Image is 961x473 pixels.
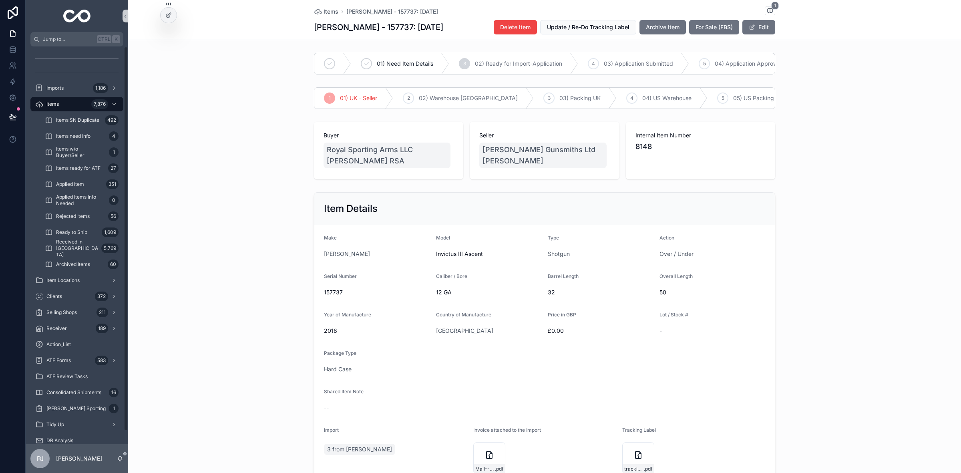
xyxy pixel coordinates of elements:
[624,466,644,472] span: tracking_label
[646,23,680,31] span: Archive Item
[324,250,370,258] span: [PERSON_NAME]
[108,163,119,173] div: 27
[495,466,503,472] span: .pdf
[93,83,108,93] div: 1,186
[436,273,467,279] span: Caliber / Bore
[479,143,606,168] a: [PERSON_NAME] Gunsmiths Ltd [PERSON_NAME]
[635,131,766,139] span: Internal Item Number
[40,113,123,127] a: Items SN Duplicate492
[30,289,123,304] a: Clients372
[56,261,90,268] span: Archived Items
[324,365,352,373] span: Hard Case
[346,8,438,16] span: [PERSON_NAME] - 157737: [DATE]
[475,60,562,68] span: 02) Ready for Import-Application
[46,389,101,396] span: Consolidated Shipments
[40,145,123,159] a: Items w/o Buyer/Seller1
[635,141,766,152] span: 8148
[46,277,80,284] span: Item Locations
[765,6,775,16] button: 1
[109,388,119,397] div: 16
[30,81,123,95] a: Imports1,186
[419,94,518,102] span: 02) Warehouse [GEOGRAPHIC_DATA]
[30,305,123,320] a: Selling Shops211
[548,273,579,279] span: Barrel Length
[540,20,636,34] button: Update / Re-Do Tracking Label
[659,250,694,258] a: Over / Under
[106,179,119,189] div: 351
[324,273,357,279] span: Serial Number
[324,8,338,16] span: Items
[559,94,601,102] span: 03) Packing UK
[722,95,724,101] span: 5
[95,292,108,301] div: 372
[96,324,108,333] div: 189
[324,202,378,215] h2: Item Details
[324,350,356,356] span: Package Type
[324,427,339,433] span: Import
[630,95,633,101] span: 4
[436,235,450,241] span: Model
[479,131,609,139] span: Seller
[56,194,106,207] span: Applied Items Info Needed
[324,404,329,412] span: --
[40,129,123,143] a: Items need Info4
[377,60,433,68] span: 01) Need Item Details
[105,115,119,125] div: 492
[30,273,123,288] a: Item Locations
[26,46,128,444] div: scrollable content
[46,85,64,91] span: Imports
[324,235,337,241] span: Make
[436,288,542,296] span: 12 GA
[494,20,537,34] button: Delete Item
[56,165,101,171] span: Items ready for ATF
[547,23,629,31] span: Update / Re-Do Tracking Label
[30,433,123,448] a: DB Analysis
[463,60,466,67] span: 3
[40,193,123,207] a: Applied Items Info Needed0
[46,309,77,316] span: Selling Shops
[642,94,692,102] span: 04) US Warehouse
[689,20,739,34] button: For Sale (FBS)
[63,10,91,22] img: App logo
[639,20,686,34] button: Archive Item
[109,404,119,413] div: 1
[703,60,706,67] span: 5
[324,388,364,395] span: Shared Item Note
[46,437,73,444] span: DB Analysis
[40,209,123,223] a: Rejected Items56
[548,312,576,318] span: Price in GBP
[56,181,84,187] span: Applied Item
[56,229,87,235] span: Ready to Ship
[30,353,123,368] a: ATF Forms583
[108,260,119,269] div: 60
[483,144,603,167] span: [PERSON_NAME] Gunsmiths Ltd [PERSON_NAME]
[30,97,123,111] a: Items7,876
[548,235,559,241] span: Type
[436,327,493,335] a: [GEOGRAPHIC_DATA]
[30,417,123,432] a: Tidy Up
[436,250,542,258] span: Invictus III Ascent
[109,195,119,205] div: 0
[46,405,106,412] span: [PERSON_NAME] Sporting
[56,133,90,139] span: Items need Info
[733,94,774,102] span: 05) US Packing
[327,144,447,167] span: Royal Sporting Arms LLC [PERSON_NAME] RSA
[30,321,123,336] a: Receiver189
[30,401,123,416] a: [PERSON_NAME] Sporting1
[46,293,62,300] span: Clients
[109,147,119,157] div: 1
[659,273,693,279] span: Overall Length
[644,466,652,472] span: .pdf
[659,235,674,241] span: Action
[324,288,430,296] span: 157737
[40,177,123,191] a: Applied Item351
[696,23,733,31] span: For Sale (FBS)
[324,444,395,455] a: 3 from [PERSON_NAME]
[475,466,495,472] span: Mail---Fwd_-3-[PERSON_NAME]-purchase
[56,455,102,463] p: [PERSON_NAME]
[324,312,371,318] span: Year of Manufacture
[314,22,443,33] h1: [PERSON_NAME] - 157737: [DATE]
[622,427,656,433] span: Tracking Label
[327,445,392,453] span: 3 from [PERSON_NAME]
